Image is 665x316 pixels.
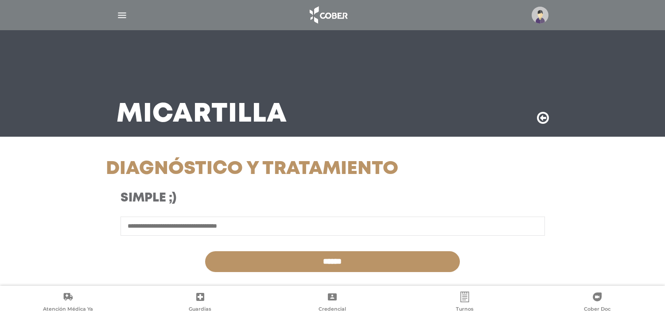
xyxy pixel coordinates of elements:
[399,292,531,314] a: Turnos
[305,4,351,26] img: logo_cober_home-white.png
[584,306,611,314] span: Cober Doc
[106,158,404,180] h1: Diagnóstico y Tratamiento
[2,292,134,314] a: Atención Médica Ya
[456,306,474,314] span: Turnos
[117,103,287,126] h3: Mi Cartilla
[43,306,93,314] span: Atención Médica Ya
[117,10,128,21] img: Cober_menu-lines-white.svg
[532,7,548,24] img: profile-placeholder.svg
[266,292,399,314] a: Credencial
[319,306,346,314] span: Credencial
[531,292,663,314] a: Cober Doc
[121,191,389,206] h3: Simple ;)
[134,292,267,314] a: Guardias
[189,306,211,314] span: Guardias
